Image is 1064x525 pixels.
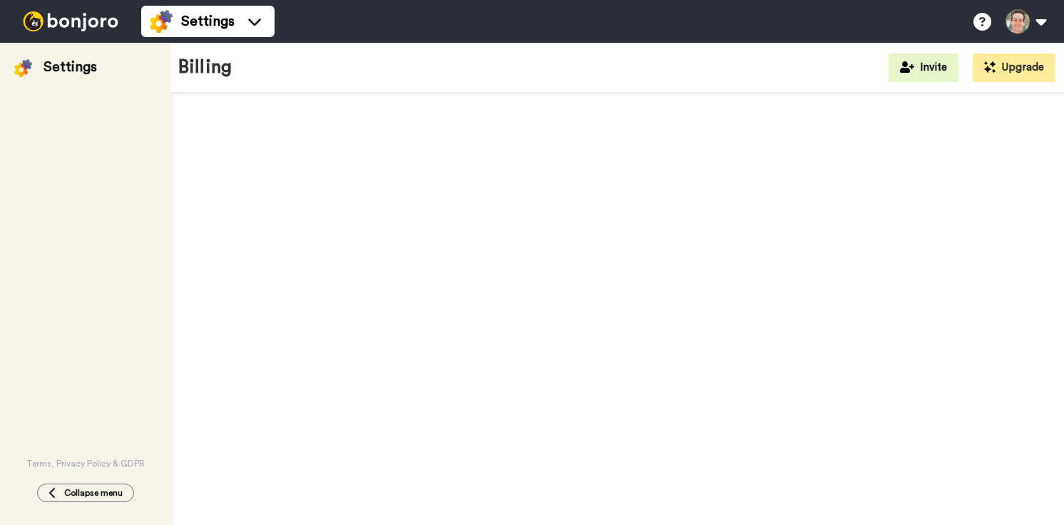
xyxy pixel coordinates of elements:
[973,53,1055,82] button: Upgrade
[17,11,124,31] img: bj-logo-header-white.svg
[150,10,173,33] img: settings-colored.svg
[181,11,235,31] span: Settings
[44,57,97,77] div: Settings
[178,57,232,78] h1: Billing
[64,487,123,499] span: Collapse menu
[14,59,32,77] img: settings-colored.svg
[37,484,134,502] button: Collapse menu
[889,53,958,82] button: Invite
